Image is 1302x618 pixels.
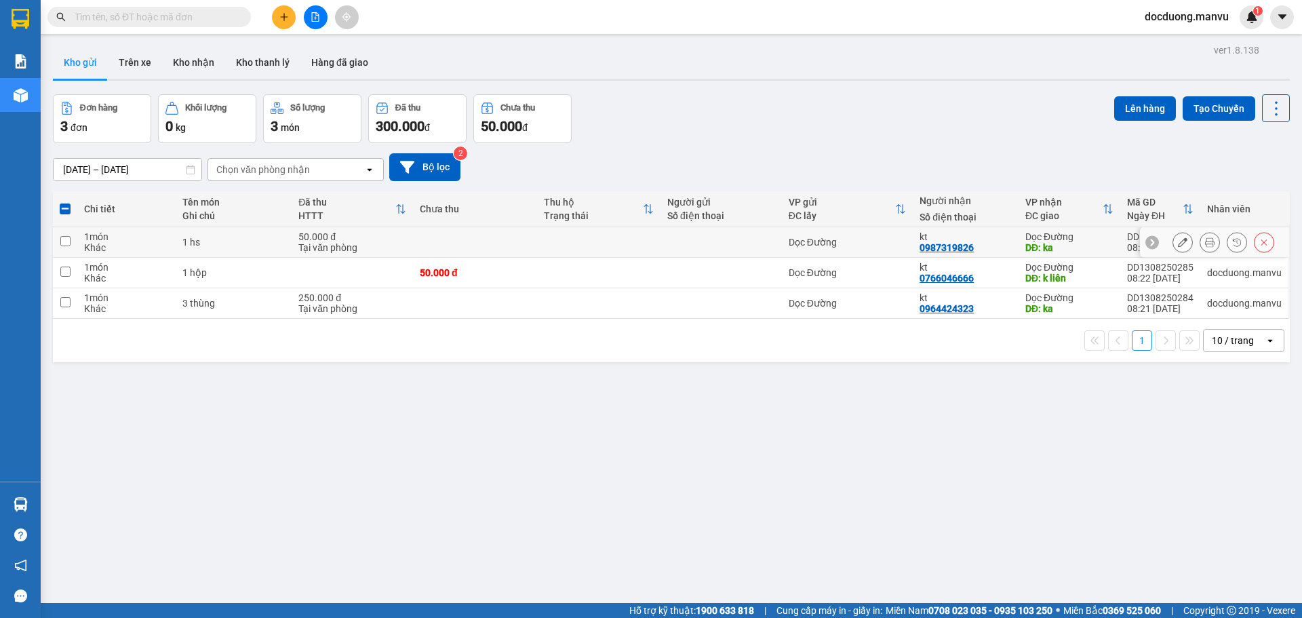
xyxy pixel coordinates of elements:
[1132,330,1152,351] button: 1
[1025,231,1113,242] div: Dọc Đường
[776,603,882,618] span: Cung cấp máy in - giấy in:
[298,231,406,242] div: 50.000 đ
[80,103,117,113] div: Đơn hàng
[1127,231,1193,242] div: DD1308250286
[920,212,1012,223] div: Số điện thoại
[920,292,1012,303] div: kt
[14,528,27,541] span: question-circle
[216,163,310,176] div: Chọn văn phòng nhận
[108,46,162,79] button: Trên xe
[500,103,535,113] div: Chưa thu
[53,46,108,79] button: Kho gửi
[14,559,27,572] span: notification
[420,267,530,278] div: 50.000 đ
[522,122,528,133] span: đ
[281,122,300,133] span: món
[1207,267,1282,278] div: docduong.manvu
[335,5,359,29] button: aim
[158,94,256,143] button: Khối lượng0kg
[1127,292,1193,303] div: DD1308250284
[1025,292,1113,303] div: Dọc Đường
[1207,298,1282,309] div: docduong.manvu
[1127,273,1193,284] div: 08:22 [DATE]
[298,292,406,303] div: 250.000 đ
[1019,191,1120,227] th: Toggle SortBy
[311,12,320,22] span: file-add
[454,147,467,160] sup: 2
[1255,6,1260,16] span: 1
[920,273,974,284] div: 0766046666
[425,122,430,133] span: đ
[420,204,530,214] div: Chưa thu
[84,204,169,214] div: Chi tiết
[14,590,27,602] span: message
[395,103,420,113] div: Đã thu
[304,5,328,29] button: file-add
[271,118,278,134] span: 3
[1025,273,1113,284] div: DĐ: k liên
[1253,6,1263,16] sup: 1
[544,197,643,208] div: Thu hộ
[300,46,379,79] button: Hàng đã giao
[696,605,754,616] strong: 1900 633 818
[185,103,226,113] div: Khối lượng
[298,303,406,314] div: Tại văn phòng
[84,231,169,242] div: 1 món
[84,262,169,273] div: 1 món
[376,118,425,134] span: 300.000
[920,262,1012,273] div: kt
[1025,197,1103,208] div: VP nhận
[667,197,775,208] div: Người gửi
[1127,210,1183,221] div: Ngày ĐH
[1025,210,1103,221] div: ĐC giao
[1056,608,1060,613] span: ⚪️
[263,94,361,143] button: Số lượng3món
[290,103,325,113] div: Số lượng
[1183,96,1255,121] button: Tạo Chuyến
[1103,605,1161,616] strong: 0369 525 060
[789,237,907,248] div: Dọc Đường
[176,122,186,133] span: kg
[789,267,907,278] div: Dọc Đường
[368,94,467,143] button: Đã thu300.000đ
[298,197,395,208] div: Đã thu
[292,191,413,227] th: Toggle SortBy
[1265,335,1276,346] svg: open
[920,242,974,253] div: 0987319826
[84,273,169,284] div: Khác
[886,603,1052,618] span: Miền Nam
[920,231,1012,242] div: kt
[1134,8,1240,25] span: docduong.manvu
[12,9,29,29] img: logo-vxr
[14,497,28,511] img: warehouse-icon
[1127,242,1193,253] div: 08:22 [DATE]
[272,5,296,29] button: plus
[342,12,351,22] span: aim
[182,267,285,278] div: 1 hộp
[71,122,87,133] span: đơn
[54,159,201,180] input: Select a date range.
[537,191,660,227] th: Toggle SortBy
[1171,603,1173,618] span: |
[1246,11,1258,23] img: icon-new-feature
[389,153,460,181] button: Bộ lọc
[1025,303,1113,314] div: DĐ: ka
[225,46,300,79] button: Kho thanh lý
[162,46,225,79] button: Kho nhận
[279,12,289,22] span: plus
[1120,191,1200,227] th: Toggle SortBy
[298,242,406,253] div: Tại văn phòng
[1212,334,1254,347] div: 10 / trang
[782,191,913,227] th: Toggle SortBy
[473,94,572,143] button: Chưa thu50.000đ
[53,94,151,143] button: Đơn hàng3đơn
[84,292,169,303] div: 1 món
[182,197,285,208] div: Tên món
[789,210,896,221] div: ĐC lấy
[1276,11,1288,23] span: caret-down
[764,603,766,618] span: |
[1114,96,1176,121] button: Lên hàng
[182,237,285,248] div: 1 hs
[667,210,775,221] div: Số điện thoại
[1127,262,1193,273] div: DD1308250285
